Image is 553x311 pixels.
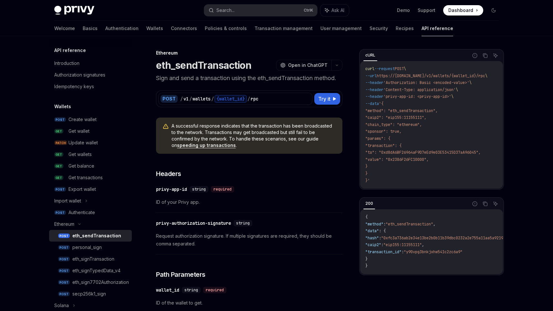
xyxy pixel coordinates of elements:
span: https://[DOMAIN_NAME]/v1/wallets/{wallet_id}/rpc [377,73,485,78]
span: "eip155:11155111" [383,242,422,247]
span: "params": { [365,136,390,141]
span: \ [469,80,472,85]
a: API reference [422,21,453,36]
span: } [365,164,368,169]
span: } [365,171,368,176]
div: eth_signTypedData_v4 [72,267,120,275]
a: POSTeth_signTransaction [49,253,132,265]
a: Demo [397,7,410,14]
div: Search... [216,6,235,14]
div: Idempotency keys [54,83,94,90]
div: Get balance [68,162,94,170]
span: --request [374,66,395,71]
a: Policies & controls [205,21,247,36]
button: Ask AI [491,200,500,208]
a: Support [418,7,435,14]
span: }' [365,178,370,183]
div: required [211,186,234,192]
button: Ask AI [491,51,500,60]
span: "value": "0x2386F26FC10000", [365,157,429,162]
span: "sponsor": true, [365,129,402,134]
span: "eth_sendTransaction" [386,222,433,227]
button: Report incorrect code [471,200,479,208]
div: Authorization signatures [54,71,105,79]
span: PATCH [54,140,67,145]
div: Get wallets [68,150,92,158]
div: Ethereum [54,220,74,228]
a: POSTsecp256k1_sign [49,288,132,300]
a: Basics [83,21,98,36]
span: Path Parameters [156,270,205,279]
span: --header [365,94,383,99]
button: Search...CtrlK [204,5,317,16]
span: : [381,242,383,247]
div: personal_sign [72,244,102,251]
a: POSTCreate wallet [49,114,132,125]
a: Recipes [396,21,414,36]
span: Request authorization signature. If multiple signatures are required, they should be comma separa... [156,232,342,248]
span: , [422,242,424,247]
span: GET [54,129,63,134]
span: { [365,214,368,220]
a: POSTpersonal_sign [49,242,132,253]
span: --header [365,80,383,85]
span: POST [58,233,70,238]
span: POST [58,292,70,296]
a: POSTAuthenticate [49,207,132,218]
div: Create wallet [68,116,97,123]
span: Ctrl K [304,8,313,13]
span: "caip2": "eip155:11155111", [365,115,426,120]
a: Dashboard [443,5,483,16]
span: : { [379,228,386,233]
div: wallets [193,96,211,102]
h5: Wallets [54,103,71,110]
img: dark logo [54,6,94,15]
span: : [383,222,386,227]
div: POST [161,95,178,103]
span: Headers [156,169,181,178]
a: PATCHUpdate wallet [49,137,132,149]
div: / [247,96,250,102]
span: \ [451,94,454,99]
span: POST [54,117,66,122]
a: GETGet wallet [49,125,132,137]
a: User management [320,21,362,36]
p: Sign and send a transaction using the eth_sendTransaction method. [156,74,342,83]
div: secp256k1_sign [72,290,106,298]
span: "y90vpg3bnkjxhw541c2zc6a9" [404,249,463,254]
button: Copy the contents from the code block [481,200,489,208]
span: "caip2" [365,242,381,247]
button: Report incorrect code [471,51,479,60]
div: wallet_id [156,287,179,293]
a: Security [370,21,388,36]
div: Introduction [54,59,79,67]
span: GET [54,152,63,157]
span: '{ [379,101,383,106]
span: ID of your Privy app. [156,198,342,206]
a: POSTeth_signTypedData_v4 [49,265,132,276]
span: --url [365,73,377,78]
div: Import wallet [54,197,81,205]
span: POST [58,257,70,262]
a: Idempotency keys [49,81,132,92]
span: Dashboard [448,7,473,14]
span: ID of the wallet to get. [156,299,342,307]
button: Try it [314,93,340,105]
span: "transaction_id" [365,249,402,254]
a: Welcome [54,21,75,36]
div: Ethereum [156,50,342,56]
span: POST [58,280,70,285]
a: POSTeth_sign7702Authorization [49,276,132,288]
span: } [365,256,368,262]
span: --data [365,101,379,106]
a: GETGet wallets [49,149,132,160]
div: cURL [363,51,377,59]
span: 'privy-app-id: <privy-app-id>' [383,94,451,99]
div: rpc [251,96,258,102]
svg: Warning [162,123,169,130]
span: --header [365,87,383,92]
span: , [433,222,435,227]
span: 'Authorization: Basic <encoded-value>' [383,80,469,85]
div: eth_sign7702Authorization [72,278,129,286]
span: string [192,187,206,192]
